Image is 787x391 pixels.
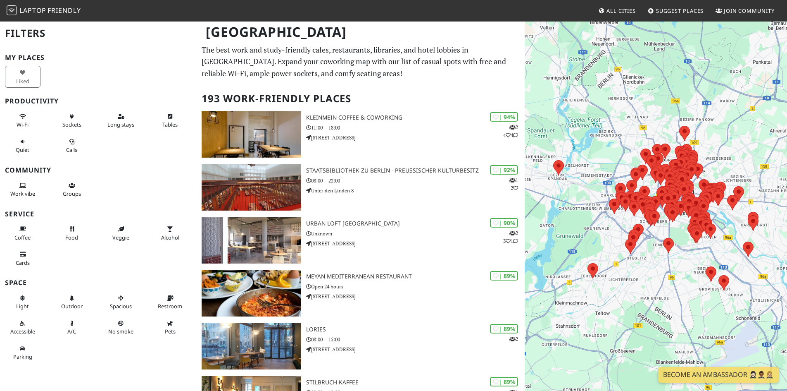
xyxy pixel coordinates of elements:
[306,187,525,194] p: Unter den Linden 8
[108,328,133,335] span: Smoke free
[161,234,179,241] span: Alcohol
[103,222,139,244] button: Veggie
[158,302,182,310] span: Restroom
[509,176,518,192] p: 1 2
[54,222,90,244] button: Food
[197,270,525,317] a: Meyan Mediterranean Restaurant | 89% Meyan Mediterranean Restaurant Open 24 hours [STREET_ADDRESS]
[202,111,301,158] img: KleinMein Coffee & Coworking
[112,234,129,241] span: Veggie
[306,114,525,121] h3: KleinMein Coffee & Coworking
[202,44,520,79] p: The best work and study-friendly cafes, restaurants, libraries, and hotel lobbies in [GEOGRAPHIC_...
[5,54,192,62] h3: My Places
[61,302,83,310] span: Outdoor area
[5,291,40,313] button: Light
[202,217,301,264] img: URBAN LOFT Berlin
[644,3,707,18] a: Suggest Places
[16,146,29,154] span: Quiet
[306,230,525,237] p: Unknown
[509,335,518,343] p: 2
[5,135,40,157] button: Quiet
[54,110,90,132] button: Sockets
[152,110,188,132] button: Tables
[5,342,40,364] button: Parking
[197,111,525,158] a: KleinMein Coffee & Coworking | 94% 244 KleinMein Coffee & Coworking 11:00 – 18:00 [STREET_ADDRESS]
[490,112,518,122] div: | 94%
[490,324,518,333] div: | 89%
[152,291,188,313] button: Restroom
[656,7,704,14] span: Suggest Places
[202,86,520,111] h2: 193 Work-Friendly Places
[724,7,775,14] span: Join Community
[67,328,76,335] span: Air conditioned
[10,328,35,335] span: Accessible
[197,323,525,369] a: Lories | 89% 2 Lories 08:00 – 15:00 [STREET_ADDRESS]
[306,167,525,174] h3: Staatsbibliothek zu Berlin - Preußischer Kulturbesitz
[658,367,779,383] a: Become an Ambassador 🤵🏻‍♀️🤵🏾‍♂️🤵🏼‍♀️
[110,302,132,310] span: Spacious
[5,21,192,46] h2: Filters
[306,124,525,132] p: 11:00 – 18:00
[490,377,518,386] div: | 89%
[165,328,176,335] span: Pet friendly
[5,317,40,338] button: Accessible
[48,6,81,15] span: Friendly
[16,259,30,266] span: Credit cards
[103,110,139,132] button: Long stays
[14,234,31,241] span: Coffee
[17,121,29,128] span: Stable Wi-Fi
[65,234,78,241] span: Food
[54,135,90,157] button: Calls
[306,379,525,386] h3: Stilbruch Kaffee
[19,6,46,15] span: Laptop
[54,317,90,338] button: A/C
[10,190,35,197] span: People working
[306,240,525,247] p: [STREET_ADDRESS]
[202,270,301,317] img: Meyan Mediterranean Restaurant
[103,291,139,313] button: Spacious
[306,336,525,343] p: 08:00 – 15:00
[5,210,192,218] h3: Service
[306,283,525,290] p: Open 24 hours
[306,345,525,353] p: [STREET_ADDRESS]
[5,110,40,132] button: Wi-Fi
[503,123,518,139] p: 2 4 4
[595,3,639,18] a: All Cities
[54,291,90,313] button: Outdoor
[66,146,77,154] span: Video/audio calls
[306,177,525,185] p: 08:00 – 22:00
[54,179,90,201] button: Groups
[5,279,192,287] h3: Space
[490,218,518,228] div: | 90%
[5,166,192,174] h3: Community
[202,323,301,369] img: Lories
[5,179,40,201] button: Work vibe
[63,190,81,197] span: Group tables
[152,317,188,338] button: Pets
[197,164,525,211] a: Staatsbibliothek zu Berlin - Preußischer Kulturbesitz | 92% 12 Staatsbibliothek zu Berlin - Preuß...
[490,165,518,175] div: | 92%
[306,220,525,227] h3: URBAN LOFT [GEOGRAPHIC_DATA]
[202,164,301,211] img: Staatsbibliothek zu Berlin - Preußischer Kulturbesitz
[306,326,525,333] h3: Lories
[490,271,518,281] div: | 89%
[16,302,29,310] span: Natural light
[162,121,178,128] span: Work-friendly tables
[306,273,525,280] h3: Meyan Mediterranean Restaurant
[7,4,81,18] a: LaptopFriendly LaptopFriendly
[306,293,525,300] p: [STREET_ADDRESS]
[306,134,525,142] p: [STREET_ADDRESS]
[5,97,192,105] h3: Productivity
[103,317,139,338] button: No smoke
[62,121,81,128] span: Power sockets
[5,222,40,244] button: Coffee
[107,121,134,128] span: Long stays
[13,353,32,360] span: Parking
[503,229,518,245] p: 2 3 1
[606,7,636,14] span: All Cities
[197,217,525,264] a: URBAN LOFT Berlin | 90% 231 URBAN LOFT [GEOGRAPHIC_DATA] Unknown [STREET_ADDRESS]
[199,21,523,43] h1: [GEOGRAPHIC_DATA]
[7,5,17,15] img: LaptopFriendly
[5,247,40,269] button: Cards
[712,3,778,18] a: Join Community
[152,222,188,244] button: Alcohol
